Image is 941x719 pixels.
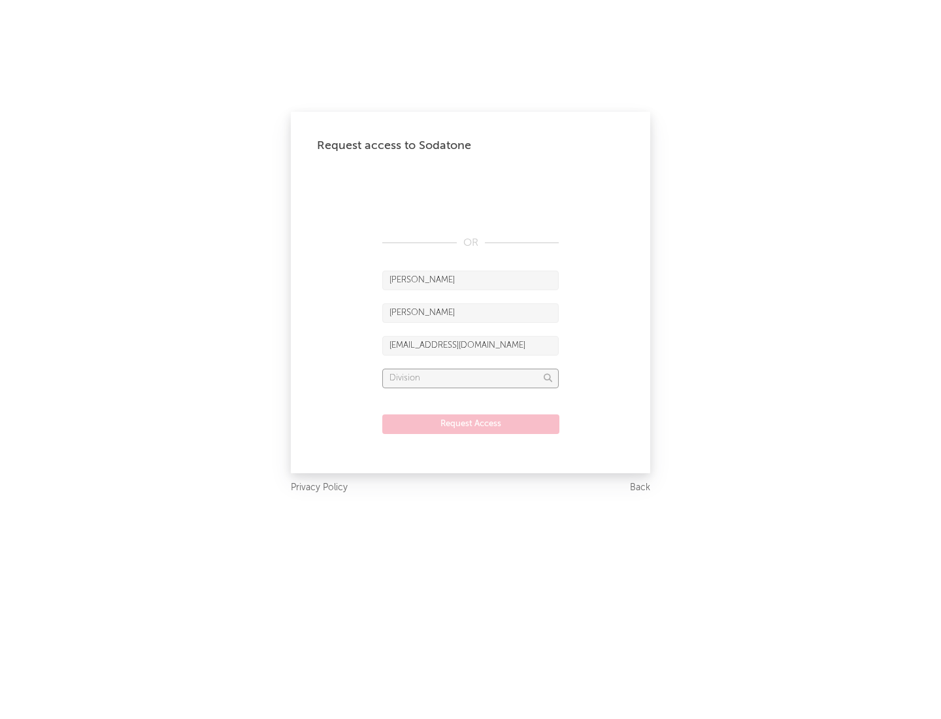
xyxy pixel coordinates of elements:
div: Request access to Sodatone [317,138,624,154]
div: OR [382,235,559,251]
button: Request Access [382,414,559,434]
input: Email [382,336,559,356]
input: Last Name [382,303,559,323]
a: Privacy Policy [291,480,348,496]
input: First Name [382,271,559,290]
input: Division [382,369,559,388]
a: Back [630,480,650,496]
